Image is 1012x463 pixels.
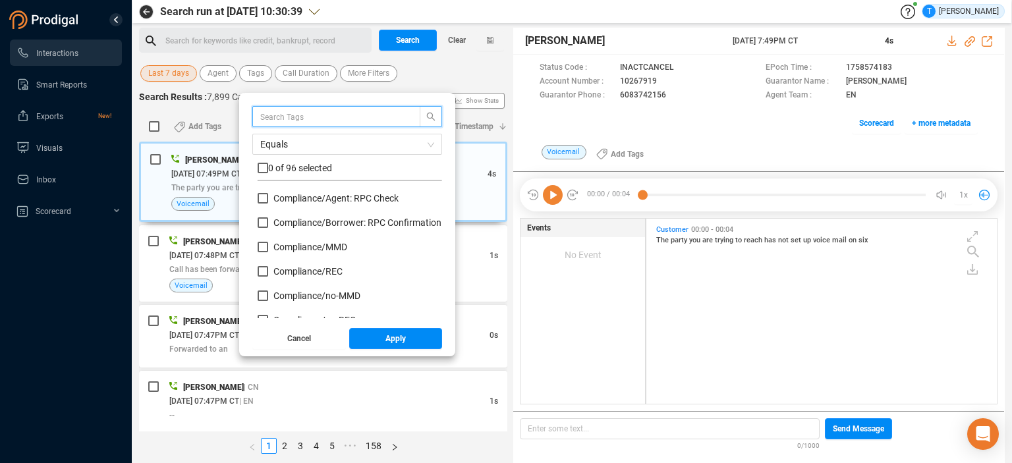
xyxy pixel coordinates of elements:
span: | CN [244,383,259,392]
span: [DATE] 07:48PM CT [169,251,239,260]
span: Voicemail [175,279,208,292]
span: [DATE] 07:47PM CT [169,331,239,340]
img: prodigal-logo [9,11,82,29]
a: 4 [309,439,323,453]
span: Add Tags [611,144,644,165]
a: 1 [262,439,276,453]
span: EPoch Time : [766,61,839,75]
span: 0/1000 [797,439,820,450]
span: Account Number : [540,75,613,89]
span: New! [98,103,111,129]
span: reach [744,236,764,244]
span: 4s [885,36,893,45]
span: Compliance/ REC [273,266,343,277]
li: 2 [277,438,293,454]
button: Last 7 days [140,65,197,82]
span: 1x [959,184,968,205]
div: No Event [520,237,645,273]
span: Guarantor Name : [766,75,839,89]
span: 7,899 Calls [207,92,252,102]
button: Sort by: Timestamp [418,116,507,137]
span: 0 of 96 selected [268,163,332,173]
a: 2 [277,439,292,453]
span: on [849,236,858,244]
span: not [778,236,791,244]
button: Show Stats [449,93,505,109]
button: Add Tags [166,116,229,137]
span: [PERSON_NAME] [183,383,244,392]
span: 1s [490,396,498,406]
span: Last 7 days [148,65,189,82]
span: 6083742156 [620,89,666,103]
a: Visuals [16,134,111,161]
span: -- [169,410,175,420]
span: six [858,236,868,244]
div: [PERSON_NAME][DATE] 07:49PM CT| EN4sThe party you are trying to reach has not set up voice mail o... [139,142,507,222]
span: Call Duration [283,65,329,82]
span: Agent Team : [766,89,839,103]
span: The [656,236,671,244]
span: + more metadata [912,113,970,134]
li: Visuals [10,134,122,161]
span: T [927,5,932,18]
span: mail [832,236,849,244]
li: Next Page [386,438,403,454]
span: [DATE] 7:49PM CT [733,35,869,47]
span: Inbox [36,175,56,184]
span: ••• [340,438,361,454]
span: Apply [385,328,406,349]
button: Tags [239,65,272,82]
span: are [702,236,715,244]
span: 10267919 [620,75,657,89]
li: 158 [361,438,386,454]
a: Inbox [16,166,111,192]
button: More Filters [340,65,397,82]
li: 4 [308,438,324,454]
span: More Filters [348,65,389,82]
button: Agent [200,65,237,82]
span: Visuals [36,144,63,153]
span: Call has been forwarded to an automatic [169,265,314,274]
span: Customer [656,225,689,234]
div: [PERSON_NAME][DATE] 07:47PM CT| EN0sForwarded to an [139,305,507,368]
span: Compliance/ MMD [273,242,347,252]
span: Equals [260,134,434,154]
span: [PERSON_NAME] [185,155,246,165]
button: Add Tags [588,144,652,165]
button: left [244,438,261,454]
button: 1x [954,186,972,204]
span: voice [813,236,832,244]
span: Compliance/ no-REC [273,315,356,325]
li: 5 [324,438,340,454]
div: [PERSON_NAME]| CN[DATE] 07:47PM CT| EN1s-- [139,371,507,433]
span: Scorecard [36,207,71,216]
span: Send Message [833,418,884,439]
span: [DATE] 07:47PM CT [169,396,239,406]
input: Search Tags [260,109,400,124]
li: Inbox [10,166,122,192]
div: grid [653,222,997,403]
button: Apply [349,328,443,349]
span: search [420,112,441,121]
span: to [735,236,744,244]
button: Call Duration [275,65,337,82]
span: 4s [488,169,496,178]
span: Smart Reports [36,80,87,90]
span: [PERSON_NAME] [183,237,244,246]
span: Status Code : [540,61,613,75]
span: [PERSON_NAME] [525,33,605,49]
span: Voicemail [542,145,586,159]
button: Send Message [825,418,892,439]
span: The party you are trying to reach has not set up voice mail on six [171,183,400,192]
li: Previous Page [244,438,261,454]
button: right [386,438,403,454]
span: trying [715,236,735,244]
a: 3 [293,439,308,453]
span: Search Results : [139,92,207,102]
button: + more metadata [905,113,978,134]
a: Smart Reports [16,71,111,97]
span: Tags [247,65,264,82]
span: Sort by: Timestamp [426,116,493,137]
span: Events [527,222,551,234]
span: 00:00 / 00:04 [579,185,642,205]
